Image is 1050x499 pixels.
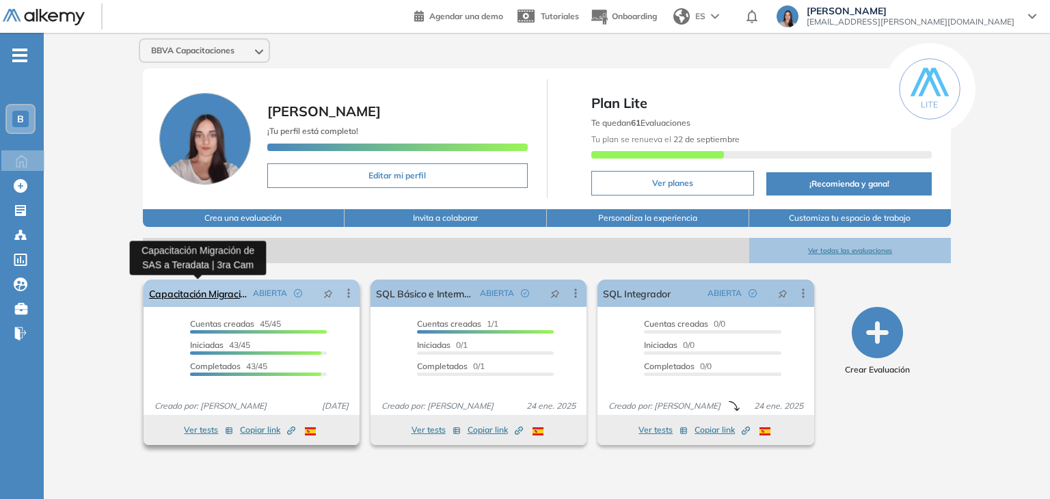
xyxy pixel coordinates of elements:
[591,171,755,195] button: Ver planes
[149,400,272,412] span: Creado por: [PERSON_NAME]
[533,427,543,435] img: ESP
[807,5,1014,16] span: [PERSON_NAME]
[711,14,719,19] img: arrow
[638,422,688,438] button: Ver tests
[417,319,498,329] span: 1/1
[768,282,798,304] button: pushpin
[807,16,1014,27] span: [EMAIL_ADDRESS][PERSON_NAME][DOMAIN_NAME]
[644,340,677,350] span: Iniciadas
[159,93,251,185] img: Foto de perfil
[143,209,345,227] button: Crea una evaluación
[749,238,952,263] button: Ver todas las evaluaciones
[267,103,381,120] span: [PERSON_NAME]
[294,289,302,297] span: check-circle
[323,288,333,299] span: pushpin
[468,424,523,436] span: Copiar link
[749,209,952,227] button: Customiza tu espacio de trabajo
[143,238,749,263] span: Evaluaciones abiertas
[190,340,224,350] span: Iniciadas
[376,400,499,412] span: Creado por: [PERSON_NAME]
[429,11,503,21] span: Agendar una demo
[541,11,579,21] span: Tutoriales
[190,340,250,350] span: 43/45
[644,319,708,329] span: Cuentas creadas
[644,361,712,371] span: 0/0
[190,319,254,329] span: Cuentas creadas
[749,289,757,297] span: check-circle
[468,422,523,438] button: Copiar link
[12,54,27,57] i: -
[671,134,740,144] b: 22 de septiembre
[240,424,295,436] span: Copiar link
[612,11,657,21] span: Onboarding
[521,289,529,297] span: check-circle
[412,422,461,438] button: Ver tests
[644,319,725,329] span: 0/0
[591,118,690,128] span: Te quedan Evaluaciones
[845,307,910,376] button: Crear Evaluación
[417,361,485,371] span: 0/1
[417,340,468,350] span: 0/1
[695,424,750,436] span: Copiar link
[17,113,24,124] span: B
[631,118,641,128] b: 61
[151,45,234,56] span: BBVA Capacitaciones
[417,340,450,350] span: Iniciadas
[184,422,233,438] button: Ver tests
[267,163,528,188] button: Editar mi perfil
[240,422,295,438] button: Copiar link
[3,9,85,26] img: Logo
[644,361,695,371] span: Completados
[673,8,690,25] img: world
[305,427,316,435] img: ESP
[345,209,547,227] button: Invita a colaborar
[547,209,749,227] button: Personaliza la experiencia
[190,319,281,329] span: 45/45
[591,134,740,144] span: Tu plan se renueva el
[759,427,770,435] img: ESP
[695,422,750,438] button: Copiar link
[417,319,481,329] span: Cuentas creadas
[521,400,581,412] span: 24 ene. 2025
[540,282,570,304] button: pushpin
[253,287,287,299] span: ABIERTA
[376,280,474,307] a: SQL Básico e Intermedio
[590,2,657,31] button: Onboarding
[603,280,670,307] a: SQL Integrador
[644,340,695,350] span: 0/0
[317,400,354,412] span: [DATE]
[267,126,358,136] span: ¡Tu perfil está completo!
[603,400,726,412] span: Creado por: [PERSON_NAME]
[766,172,932,195] button: ¡Recomienda y gana!
[845,364,910,376] span: Crear Evaluación
[695,10,705,23] span: ES
[417,361,468,371] span: Completados
[591,93,932,113] span: Plan Lite
[778,288,787,299] span: pushpin
[190,361,267,371] span: 43/45
[480,287,514,299] span: ABIERTA
[130,241,267,275] div: Capacitación Migración de SAS a Teradata | 3ra Cam
[550,288,560,299] span: pushpin
[749,400,809,412] span: 24 ene. 2025
[190,361,241,371] span: Completados
[313,282,343,304] button: pushpin
[414,7,503,23] a: Agendar una demo
[149,280,247,307] a: Capacitación Migración de SAS a Teradata | 3ra Cam
[708,287,742,299] span: ABIERTA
